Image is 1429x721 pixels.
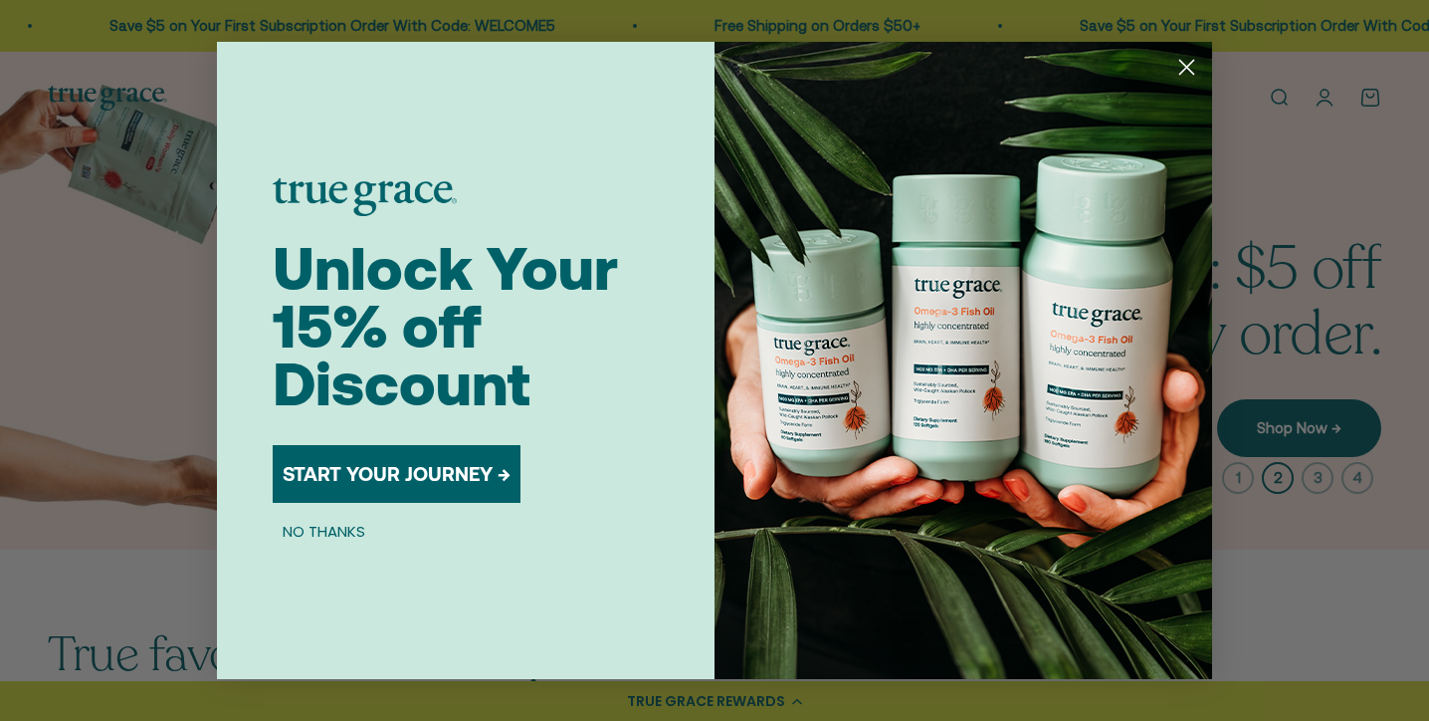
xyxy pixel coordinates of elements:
[1169,50,1204,85] button: Close dialog
[273,178,457,216] img: logo placeholder
[714,42,1212,679] img: 098727d5-50f8-4f9b-9554-844bb8da1403.jpeg
[273,445,520,503] button: START YOUR JOURNEY →
[273,519,375,543] button: NO THANKS
[273,234,618,418] span: Unlock Your 15% off Discount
